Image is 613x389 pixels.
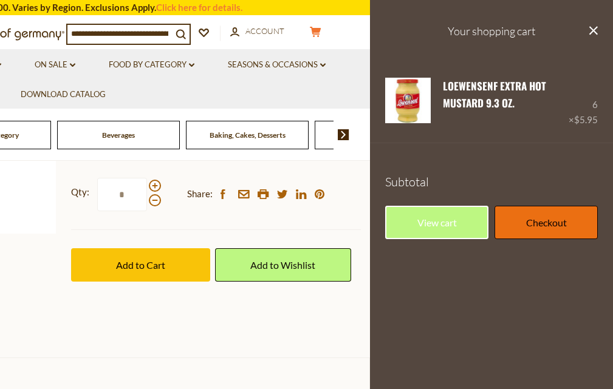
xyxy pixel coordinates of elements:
a: Add to Wishlist [215,248,351,282]
a: Account [230,25,284,38]
a: On Sale [35,58,75,72]
a: Checkout [495,206,598,239]
button: Add to Cart [71,248,210,282]
strong: Qty: [71,184,89,200]
a: Baking, Cakes, Desserts [210,130,286,140]
div: 6 × [569,78,598,127]
span: Subtotal [385,174,429,189]
span: Share: [187,186,213,201]
img: Lowensenf Extra Hot Mustard [385,78,431,123]
a: Lowensenf Extra Hot Mustard [385,78,431,127]
a: Loewensenf Extra Hot Mustard 9.3 oz. [443,78,546,110]
a: Food By Category [109,58,194,72]
span: $5.95 [574,114,598,125]
a: Seasons & Occasions [228,58,326,72]
img: next arrow [338,129,349,140]
a: Download Catalog [21,88,106,101]
a: View cart [385,206,488,239]
a: Beverages [102,130,135,140]
a: Click here for details. [156,2,242,13]
input: Qty: [97,178,147,211]
span: Account [245,26,284,36]
span: Add to Cart [116,259,165,271]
